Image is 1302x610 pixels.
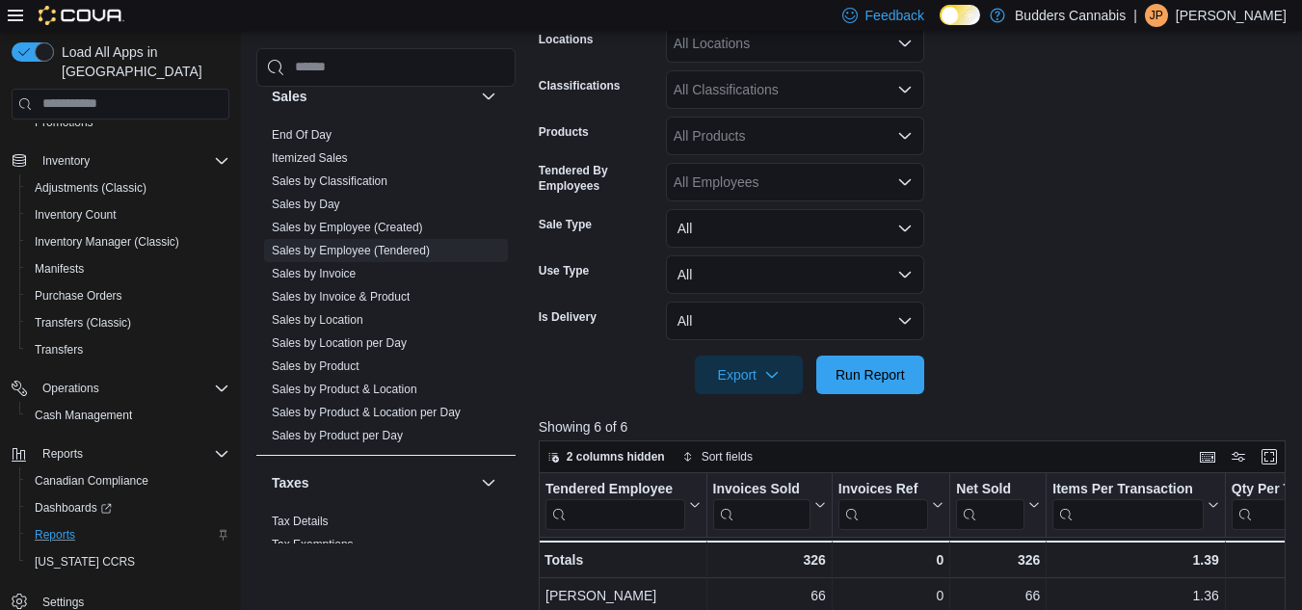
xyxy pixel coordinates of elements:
[35,442,229,465] span: Reports
[1052,548,1219,571] div: 1.39
[27,311,139,334] a: Transfers (Classic)
[666,302,924,340] button: All
[897,36,913,51] button: Open list of options
[539,263,589,278] label: Use Type
[19,309,237,336] button: Transfers (Classic)
[1052,480,1219,529] button: Items Per Transaction
[19,336,237,363] button: Transfers
[272,428,403,443] span: Sales by Product per Day
[272,336,407,350] a: Sales by Location per Day
[539,217,592,232] label: Sale Type
[256,510,516,564] div: Taxes
[838,480,943,529] button: Invoices Ref
[272,87,307,106] h3: Sales
[836,365,905,385] span: Run Report
[816,356,924,394] button: Run Report
[27,311,229,334] span: Transfers (Classic)
[1196,445,1219,468] button: Keyboard shortcuts
[272,267,356,280] a: Sales by Invoice
[35,342,83,358] span: Transfers
[272,220,423,235] span: Sales by Employee (Created)
[272,405,461,420] span: Sales by Product & Location per Day
[42,153,90,169] span: Inventory
[545,548,701,571] div: Totals
[272,429,403,442] a: Sales by Product per Day
[39,6,124,25] img: Cova
[19,282,237,309] button: Purchase Orders
[539,163,658,194] label: Tendered By Employees
[256,123,516,455] div: Sales
[35,261,84,277] span: Manifests
[27,230,229,253] span: Inventory Manager (Classic)
[272,382,417,397] span: Sales by Product & Location
[19,548,237,575] button: [US_STATE] CCRS
[19,255,237,282] button: Manifests
[1145,4,1168,27] div: Jessica Patterson
[272,312,363,328] span: Sales by Location
[1258,445,1281,468] button: Enter fullscreen
[956,548,1040,571] div: 326
[27,338,229,361] span: Transfers
[545,584,701,607] div: [PERSON_NAME]
[897,128,913,144] button: Open list of options
[35,115,93,130] span: Promotions
[1052,584,1219,607] div: 1.36
[35,473,148,489] span: Canadian Compliance
[838,548,943,571] div: 0
[1150,4,1163,27] span: JP
[54,42,229,81] span: Load All Apps in [GEOGRAPHIC_DATA]
[19,402,237,429] button: Cash Management
[35,377,107,400] button: Operations
[27,496,229,519] span: Dashboards
[27,257,92,280] a: Manifests
[1227,445,1250,468] button: Display options
[545,480,685,529] div: Tendered Employee
[272,244,430,257] a: Sales by Employee (Tendered)
[27,469,229,492] span: Canadian Compliance
[956,584,1040,607] div: 66
[272,383,417,396] a: Sales by Product & Location
[712,548,825,571] div: 326
[27,404,140,427] a: Cash Management
[19,109,237,136] button: Promotions
[19,228,237,255] button: Inventory Manager (Classic)
[27,203,124,226] a: Inventory Count
[272,150,348,166] span: Itemized Sales
[27,338,91,361] a: Transfers
[27,257,229,280] span: Manifests
[4,375,237,402] button: Operations
[27,523,83,546] a: Reports
[19,521,237,548] button: Reports
[272,174,387,188] a: Sales by Classification
[272,358,359,374] span: Sales by Product
[272,198,340,211] a: Sales by Day
[35,527,75,543] span: Reports
[27,550,229,573] span: Washington CCRS
[666,255,924,294] button: All
[27,284,130,307] a: Purchase Orders
[706,356,791,394] span: Export
[940,5,980,25] input: Dark Mode
[567,449,665,464] span: 2 columns hidden
[35,500,112,516] span: Dashboards
[35,180,146,196] span: Adjustments (Classic)
[272,197,340,212] span: Sales by Day
[27,523,229,546] span: Reports
[712,480,810,498] div: Invoices Sold
[272,151,348,165] a: Itemized Sales
[27,176,154,199] a: Adjustments (Classic)
[956,480,1024,529] div: Net Sold
[35,234,179,250] span: Inventory Manager (Classic)
[838,480,928,529] div: Invoices Ref
[35,207,117,223] span: Inventory Count
[272,514,329,529] span: Tax Details
[272,515,329,528] a: Tax Details
[27,230,187,253] a: Inventory Manager (Classic)
[272,173,387,189] span: Sales by Classification
[19,467,237,494] button: Canadian Compliance
[272,127,332,143] span: End Of Day
[712,480,825,529] button: Invoices Sold
[272,221,423,234] a: Sales by Employee (Created)
[272,87,473,106] button: Sales
[675,445,760,468] button: Sort fields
